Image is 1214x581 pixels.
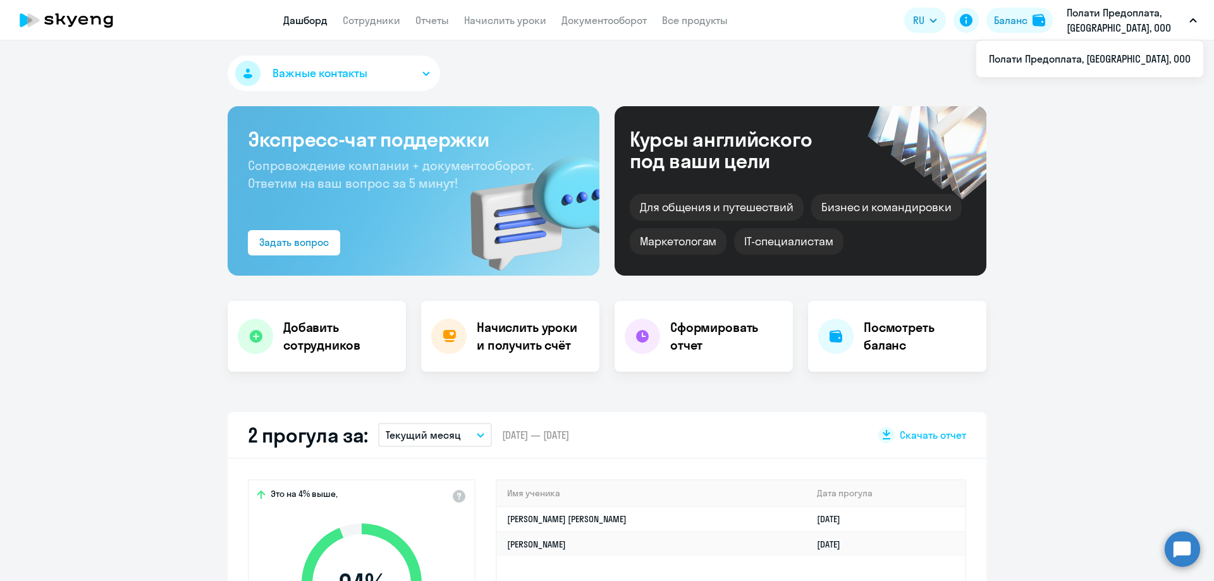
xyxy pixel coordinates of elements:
div: Для общения и путешествий [630,194,804,221]
th: Дата прогула [807,480,965,506]
h3: Экспресс-чат поддержки [248,126,579,152]
p: Текущий месяц [386,427,461,443]
div: Бизнес и командировки [811,194,962,221]
img: bg-img [452,133,599,276]
div: Маркетологам [630,228,727,255]
div: Баланс [994,13,1027,28]
ul: RU [976,40,1203,77]
a: Сотрудники [343,14,400,27]
button: RU [904,8,946,33]
button: Балансbalance [986,8,1053,33]
th: Имя ученика [497,480,807,506]
h4: Начислить уроки и получить счёт [477,319,587,354]
span: [DATE] — [DATE] [502,428,569,442]
a: [PERSON_NAME] [PERSON_NAME] [507,513,627,525]
a: Дашборд [283,14,328,27]
div: IT-специалистам [734,228,843,255]
button: Текущий месяц [378,423,492,447]
h4: Добавить сотрудников [283,319,396,354]
h4: Сформировать отчет [670,319,783,354]
button: Задать вопрос [248,230,340,255]
p: Полати Предоплата, [GEOGRAPHIC_DATA], ООО [1067,5,1184,35]
button: Полати Предоплата, [GEOGRAPHIC_DATA], ООО [1060,5,1203,35]
a: Начислить уроки [464,14,546,27]
div: Задать вопрос [259,235,329,250]
span: Важные контакты [273,65,367,82]
a: [DATE] [817,539,850,550]
span: Сопровождение компании + документооборот. Ответим на ваш вопрос за 5 минут! [248,157,534,191]
span: Это на 4% выше, [271,488,338,503]
a: [DATE] [817,513,850,525]
h4: Посмотреть баланс [864,319,976,354]
h2: 2 прогула за: [248,422,368,448]
div: Курсы английского под ваши цели [630,128,846,171]
button: Важные контакты [228,56,440,91]
a: [PERSON_NAME] [507,539,566,550]
span: Скачать отчет [900,428,966,442]
a: Документооборот [561,14,647,27]
a: Отчеты [415,14,449,27]
img: balance [1033,14,1045,27]
a: Все продукты [662,14,728,27]
span: RU [913,13,924,28]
